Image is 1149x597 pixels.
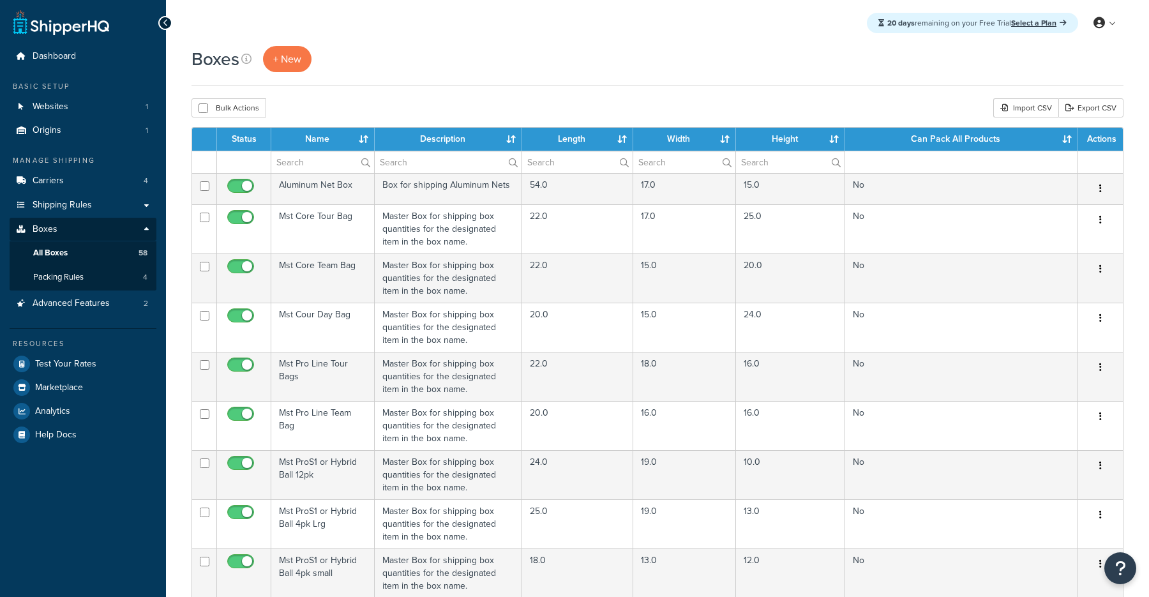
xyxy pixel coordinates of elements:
td: 17.0 [633,173,736,204]
a: Test Your Rates [10,352,156,375]
span: 4 [143,272,147,283]
a: Origins 1 [10,119,156,142]
span: Shipping Rules [33,200,92,211]
td: 19.0 [633,499,736,548]
div: Resources [10,338,156,349]
button: Open Resource Center [1104,552,1136,584]
td: 20.0 [522,401,633,450]
a: Select a Plan [1011,17,1067,29]
a: Dashboard [10,45,156,68]
td: 54.0 [522,173,633,204]
th: Can Pack All Products : activate to sort column ascending [845,128,1078,151]
th: Length : activate to sort column ascending [522,128,633,151]
span: Test Your Rates [35,359,96,370]
td: 25.0 [736,204,845,253]
a: Export CSV [1058,98,1123,117]
span: Packing Rules [33,272,84,283]
h1: Boxes [191,47,239,72]
td: Mst ProS1 or Hybrid Ball 12pk [271,450,375,499]
td: No [845,253,1078,303]
td: 24.0 [522,450,633,499]
span: Advanced Features [33,298,110,309]
span: Websites [33,102,68,112]
a: Marketplace [10,376,156,399]
span: Help Docs [35,430,77,441]
a: Carriers 4 [10,169,156,193]
td: 16.0 [633,401,736,450]
input: Search [271,151,374,173]
td: 15.0 [736,173,845,204]
td: Master Box for shipping box quantities for the designated item in the box name. [375,253,522,303]
input: Search [522,151,633,173]
a: Shipping Rules [10,193,156,217]
span: + New [273,52,301,66]
a: ShipperHQ Home [13,10,109,35]
th: Name : activate to sort column ascending [271,128,375,151]
div: remaining on your Free Trial [867,13,1078,33]
button: Bulk Actions [191,98,266,117]
td: 19.0 [633,450,736,499]
td: 22.0 [522,204,633,253]
td: 18.0 [633,352,736,401]
td: 15.0 [633,303,736,352]
td: Mst Pro Line Tour Bags [271,352,375,401]
td: 24.0 [736,303,845,352]
td: No [845,450,1078,499]
input: Search [736,151,845,173]
a: Analytics [10,400,156,423]
td: 13.0 [736,499,845,548]
td: No [845,401,1078,450]
td: Mst Core Tour Bag [271,204,375,253]
th: Description : activate to sort column ascending [375,128,522,151]
td: 15.0 [633,253,736,303]
div: Basic Setup [10,81,156,92]
span: Marketplace [35,382,83,393]
td: No [845,204,1078,253]
td: Mst Cour Day Bag [271,303,375,352]
td: Master Box for shipping box quantities for the designated item in the box name. [375,352,522,401]
td: No [845,499,1078,548]
td: 20.0 [736,253,845,303]
li: Carriers [10,169,156,193]
span: 58 [139,248,147,259]
td: No [845,303,1078,352]
span: Origins [33,125,61,136]
span: 1 [146,125,148,136]
td: Mst Core Team Bag [271,253,375,303]
span: Carriers [33,176,64,186]
span: 2 [144,298,148,309]
td: 22.0 [522,352,633,401]
td: Master Box for shipping box quantities for the designated item in the box name. [375,204,522,253]
a: Help Docs [10,423,156,446]
td: Master Box for shipping box quantities for the designated item in the box name. [375,499,522,548]
td: 16.0 [736,401,845,450]
td: 22.0 [522,253,633,303]
li: All Boxes [10,241,156,265]
a: Advanced Features 2 [10,292,156,315]
li: Packing Rules [10,266,156,289]
td: No [845,352,1078,401]
th: Height : activate to sort column ascending [736,128,845,151]
input: Search [633,151,735,173]
td: Master Box for shipping box quantities for the designated item in the box name. [375,303,522,352]
span: 1 [146,102,148,112]
td: Aluminum Net Box [271,173,375,204]
li: Websites [10,95,156,119]
strong: 20 days [887,17,915,29]
th: Actions [1078,128,1123,151]
span: 4 [144,176,148,186]
td: 16.0 [736,352,845,401]
a: + New [263,46,312,72]
td: No [845,173,1078,204]
span: Analytics [35,406,70,417]
td: 17.0 [633,204,736,253]
td: Mst ProS1 or Hybrid Ball 4pk Lrg [271,499,375,548]
span: Boxes [33,224,57,235]
a: Websites 1 [10,95,156,119]
span: Dashboard [33,51,76,62]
